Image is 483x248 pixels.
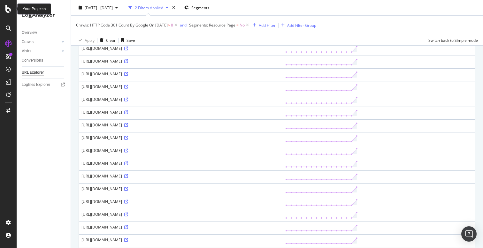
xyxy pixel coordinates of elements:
[23,6,46,12] div: Your Projects
[76,22,148,28] span: Crawls: HTTP Code 301 Count By Google
[81,109,280,115] div: [URL][DOMAIN_NAME]
[191,5,209,10] span: Segments
[81,122,280,128] div: [URL][DOMAIN_NAME]
[259,22,276,28] div: Add Filter
[287,22,316,28] div: Add Filter Group
[81,161,280,166] div: [URL][DOMAIN_NAME]
[81,84,280,89] div: [URL][DOMAIN_NAME]
[81,46,280,51] div: [URL][DOMAIN_NAME]
[81,173,280,179] div: [URL][DOMAIN_NAME]
[22,81,50,88] div: Logfiles Explorer
[149,22,168,28] span: On [DATE]
[81,58,280,64] div: [URL][DOMAIN_NAME]
[171,21,173,30] span: 0
[81,237,280,243] div: [URL][DOMAIN_NAME]
[250,21,276,29] button: Add Filter
[85,37,95,43] div: Apply
[426,35,478,45] button: Switch back to Simple mode
[22,69,44,76] div: URL Explorer
[81,71,280,77] div: [URL][DOMAIN_NAME]
[81,224,280,230] div: [URL][DOMAIN_NAME]
[22,11,65,19] div: LogAnalyzer
[22,39,60,45] a: Crawls
[236,22,239,28] span: =
[81,97,280,102] div: [URL][DOMAIN_NAME]
[81,186,280,192] div: [URL][DOMAIN_NAME]
[106,37,116,43] div: Clear
[76,35,95,45] button: Apply
[22,57,66,64] a: Conversions
[22,48,31,55] div: Visits
[22,81,66,88] a: Logfiles Explorer
[97,35,116,45] button: Clear
[126,37,135,43] div: Save
[240,21,245,30] span: No
[168,22,170,28] span: >
[85,5,113,10] span: [DATE] - [DATE]
[171,4,176,11] div: times
[81,199,280,204] div: [URL][DOMAIN_NAME]
[428,37,478,43] div: Switch back to Simple mode
[81,148,280,153] div: [URL][DOMAIN_NAME]
[182,3,212,13] button: Segments
[76,3,120,13] button: [DATE] - [DATE]
[189,22,235,28] span: Segments: Resource Page
[119,35,135,45] button: Save
[279,21,316,29] button: Add Filter Group
[22,48,60,55] a: Visits
[135,5,163,10] div: 2 Filters Applied
[180,22,187,28] button: and
[81,212,280,217] div: [URL][DOMAIN_NAME]
[22,39,34,45] div: Crawls
[461,226,477,242] div: Open Intercom Messenger
[81,135,280,140] div: [URL][DOMAIN_NAME]
[22,57,43,64] div: Conversions
[22,29,66,36] a: Overview
[126,3,171,13] button: 2 Filters Applied
[22,69,66,76] a: URL Explorer
[22,29,37,36] div: Overview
